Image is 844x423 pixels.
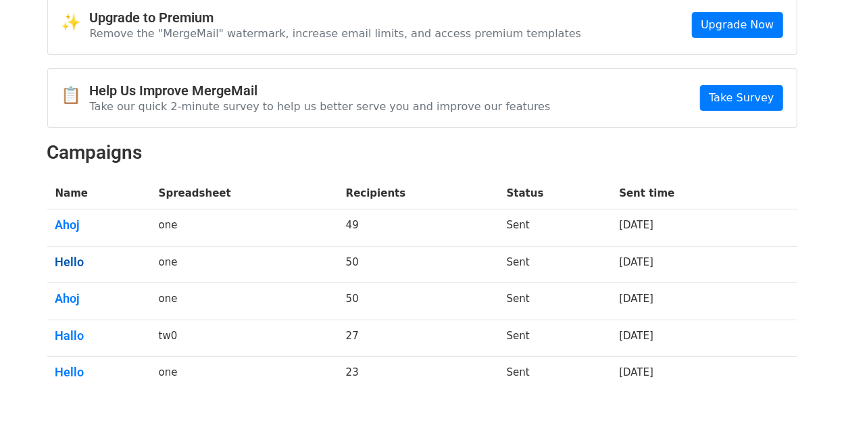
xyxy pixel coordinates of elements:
a: [DATE] [619,366,653,378]
a: Ahoj [55,291,143,306]
h4: Upgrade to Premium [90,9,582,26]
td: one [151,283,338,320]
span: 📋 [61,86,90,105]
th: Spreadsheet [151,178,338,209]
td: one [151,246,338,283]
td: one [151,209,338,247]
p: Remove the "MergeMail" watermark, increase email limits, and access premium templates [90,26,582,41]
a: Hallo [55,328,143,343]
td: tw0 [151,320,338,357]
div: Widget de chat [776,358,844,423]
td: Sent [499,283,612,320]
a: [DATE] [619,219,653,231]
a: Hello [55,365,143,380]
td: Sent [499,320,612,357]
th: Sent time [611,178,762,209]
a: Take Survey [700,85,783,111]
h4: Help Us Improve MergeMail [90,82,551,99]
iframe: Chat Widget [776,358,844,423]
td: Sent [499,246,612,283]
td: Sent [499,209,612,247]
td: 49 [338,209,499,247]
td: 50 [338,246,499,283]
a: [DATE] [619,256,653,268]
td: 23 [338,357,499,393]
a: [DATE] [619,330,653,342]
th: Status [499,178,612,209]
h2: Campaigns [47,141,797,164]
a: Hello [55,255,143,270]
a: [DATE] [619,293,653,305]
td: 50 [338,283,499,320]
td: 27 [338,320,499,357]
p: Take our quick 2-minute survey to help us better serve you and improve our features [90,99,551,114]
td: one [151,357,338,393]
th: Recipients [338,178,499,209]
th: Name [47,178,151,209]
a: Ahoj [55,218,143,232]
td: Sent [499,357,612,393]
a: Upgrade Now [692,12,783,38]
span: ✨ [61,13,90,32]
